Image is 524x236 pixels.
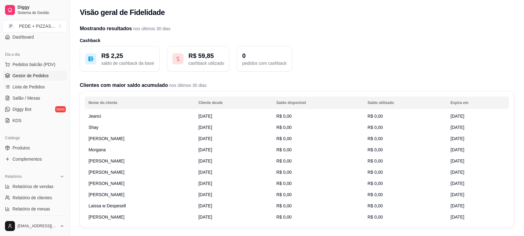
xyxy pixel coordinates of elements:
[451,192,464,197] span: [DATE]
[12,206,50,212] span: Relatório de mesas
[368,170,383,175] span: R$ 0,00
[368,158,383,163] span: R$ 0,00
[2,143,67,153] a: Produtos
[17,10,65,15] span: Sistema de Gestão
[2,193,67,203] a: Relatório de clientes
[89,215,124,219] span: [PERSON_NAME]
[199,203,212,208] span: [DATE]
[199,125,212,130] span: [DATE]
[12,145,30,151] span: Produtos
[368,125,383,130] span: R$ 0,00
[2,32,67,42] a: Dashboard
[364,97,447,109] th: Saldo utilizado
[189,60,224,66] p: cashback utilizado
[2,182,67,191] a: Relatórios de vendas
[2,133,67,143] div: Catálogo
[12,84,45,90] span: Lista de Pedidos
[8,23,14,29] span: P
[447,97,509,109] th: Expira em
[199,170,212,175] span: [DATE]
[17,224,57,229] span: [EMAIL_ADDRESS][DOMAIN_NAME]
[2,20,67,32] button: Select a team
[89,125,99,130] span: Shay
[368,203,383,208] span: R$ 0,00
[368,147,383,152] span: R$ 0,00
[12,106,31,112] span: Diggy Bot
[85,97,195,109] th: Nome do cliente
[368,114,383,119] span: R$ 0,00
[101,51,154,60] p: R$ 2,25
[2,116,67,125] a: KDS
[89,192,124,197] span: [PERSON_NAME]
[2,71,67,81] a: Gestor de Pedidos
[199,181,212,186] span: [DATE]
[451,158,464,163] span: [DATE]
[276,114,292,119] span: R$ 0,00
[101,60,154,66] p: saldo de cashback da base
[368,181,383,186] span: R$ 0,00
[199,147,212,152] span: [DATE]
[19,23,55,29] div: PEDE + PIZZAS ...
[368,136,383,141] span: R$ 0,00
[276,203,292,208] span: R$ 0,00
[89,181,124,186] span: [PERSON_NAME]
[276,181,292,186] span: R$ 0,00
[273,97,364,109] th: Saldo disponível
[17,5,65,10] span: Diggy
[199,158,212,163] span: [DATE]
[276,147,292,152] span: R$ 0,00
[12,117,22,124] span: KDS
[89,203,126,208] span: Laissa w Despesell
[276,215,292,219] span: R$ 0,00
[242,60,286,66] p: pedidos com cashback
[451,203,464,208] span: [DATE]
[451,147,464,152] span: [DATE]
[451,170,464,175] span: [DATE]
[2,104,67,114] a: Diggy Botnovo
[368,215,383,219] span: R$ 0,00
[451,136,464,141] span: [DATE]
[80,37,514,44] h3: Cashback
[2,154,67,164] a: Complementos
[2,82,67,92] a: Lista de Pedidos
[167,46,229,72] button: R$ 59,85cashback utilizado
[12,195,52,201] span: Relatório de clientes
[242,51,286,60] p: 0
[199,215,212,219] span: [DATE]
[199,114,212,119] span: [DATE]
[276,170,292,175] span: R$ 0,00
[451,215,464,219] span: [DATE]
[368,192,383,197] span: R$ 0,00
[2,204,67,214] a: Relatório de mesas
[451,114,464,119] span: [DATE]
[276,125,292,130] span: R$ 0,00
[12,156,42,162] span: Complementos
[2,93,67,103] a: Salão / Mesas
[2,215,67,225] a: Relatório de fidelidadenovo
[276,192,292,197] span: R$ 0,00
[2,59,67,69] button: Pedidos balcão (PDV)
[276,136,292,141] span: R$ 0,00
[89,170,124,175] span: [PERSON_NAME]
[276,158,292,163] span: R$ 0,00
[89,114,101,119] span: Jeanci
[12,183,54,190] span: Relatórios de vendas
[80,25,514,32] h2: Mostrando resultados
[80,82,514,89] h2: Clientes com maior saldo acumulado
[2,219,67,234] button: [EMAIL_ADDRESS][DOMAIN_NAME]
[5,174,22,179] span: Relatórios
[89,136,124,141] span: [PERSON_NAME]
[168,83,207,88] span: nos últimos 30 dias
[199,136,212,141] span: [DATE]
[195,97,273,109] th: Cliente desde
[80,7,165,17] h2: Visão geral de Fidelidade
[12,73,49,79] span: Gestor de Pedidos
[12,34,34,40] span: Dashboard
[451,125,464,130] span: [DATE]
[451,181,464,186] span: [DATE]
[132,26,171,31] span: nos últimos 30 dias
[12,95,40,101] span: Salão / Mesas
[189,51,224,60] p: R$ 59,85
[89,147,106,152] span: Morgana
[199,192,212,197] span: [DATE]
